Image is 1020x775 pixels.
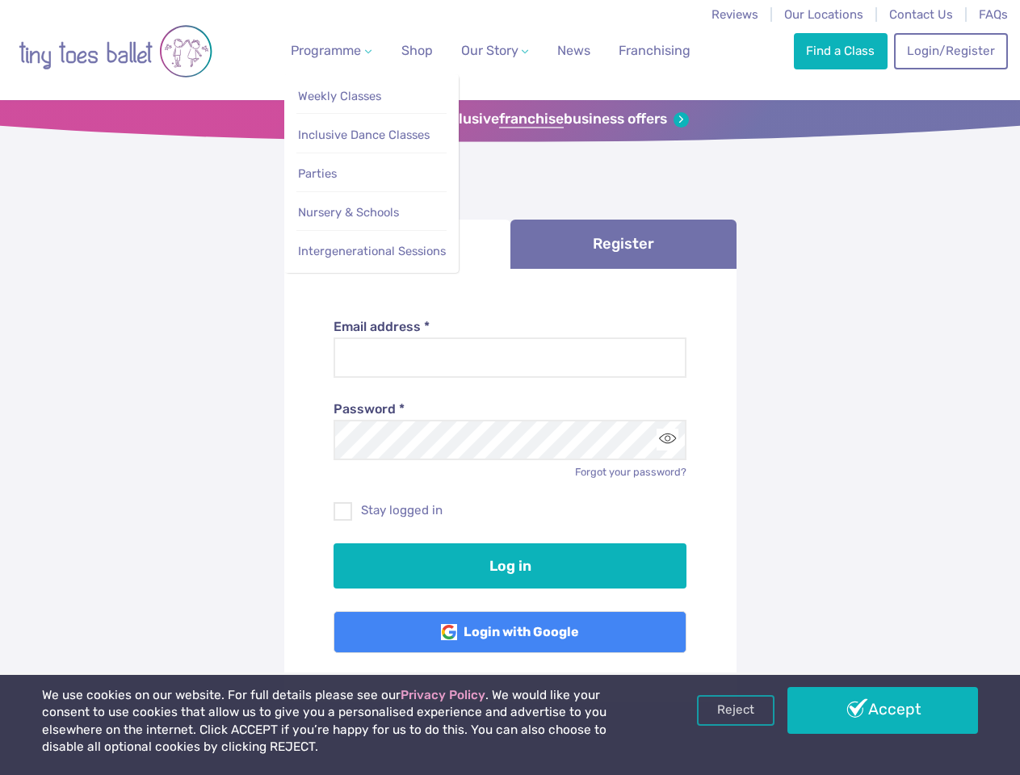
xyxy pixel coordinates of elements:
[794,33,888,69] a: Find a Class
[298,128,430,142] span: Inclusive Dance Classes
[42,687,650,756] p: We use cookies on our website. For full details please see our . We would like your consent to us...
[575,466,686,478] a: Forgot your password?
[296,198,447,228] a: Nursery & Schools
[291,43,361,58] span: Programme
[298,205,399,220] span: Nursery & Schools
[334,502,686,519] label: Stay logged in
[296,159,447,189] a: Parties
[889,7,953,22] a: Contact Us
[784,7,863,22] a: Our Locations
[331,111,689,128] a: Sign up for our exclusivefranchisebusiness offers
[298,166,337,181] span: Parties
[551,35,597,67] a: News
[697,695,774,726] a: Reject
[395,35,439,67] a: Shop
[296,120,447,150] a: Inclusive Dance Classes
[979,7,1008,22] a: FAQs
[298,89,381,103] span: Weekly Classes
[557,43,590,58] span: News
[296,237,447,266] a: Intergenerational Sessions
[334,400,686,418] label: Password *
[619,43,690,58] span: Franchising
[510,220,737,269] a: Register
[461,43,518,58] span: Our Story
[401,43,433,58] span: Shop
[19,10,212,92] img: tiny toes ballet
[284,269,737,703] div: Log in
[657,429,678,450] button: Toggle password visibility
[334,543,686,589] button: Log in
[296,82,447,111] a: Weekly Classes
[454,35,535,67] a: Our Story
[401,688,485,702] a: Privacy Policy
[894,33,1007,69] a: Login/Register
[499,111,564,128] strong: franchise
[298,244,446,258] span: Intergenerational Sessions
[284,35,378,67] a: Programme
[334,611,686,653] a: Login with Google
[612,35,697,67] a: Franchising
[334,318,686,336] label: Email address *
[441,624,457,640] img: Google Logo
[787,687,978,734] a: Accept
[711,7,758,22] a: Reviews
